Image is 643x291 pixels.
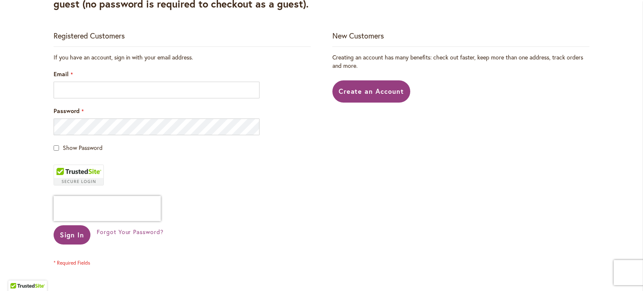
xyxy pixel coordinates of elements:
span: Email [54,70,69,78]
div: If you have an account, sign in with your email address. [54,53,311,62]
span: Show Password [63,144,103,152]
button: Sign In [54,225,90,245]
a: Create an Account [332,80,411,103]
strong: Registered Customers [54,31,125,41]
a: Forgot Your Password? [97,228,164,236]
span: Sign In [60,230,84,239]
div: TrustedSite Certified [54,165,104,185]
span: Password [54,107,80,115]
iframe: Launch Accessibility Center [6,261,30,285]
iframe: reCAPTCHA [54,196,161,221]
p: Creating an account has many benefits: check out faster, keep more than one address, track orders... [332,53,589,70]
span: Create an Account [339,87,404,95]
strong: New Customers [332,31,384,41]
